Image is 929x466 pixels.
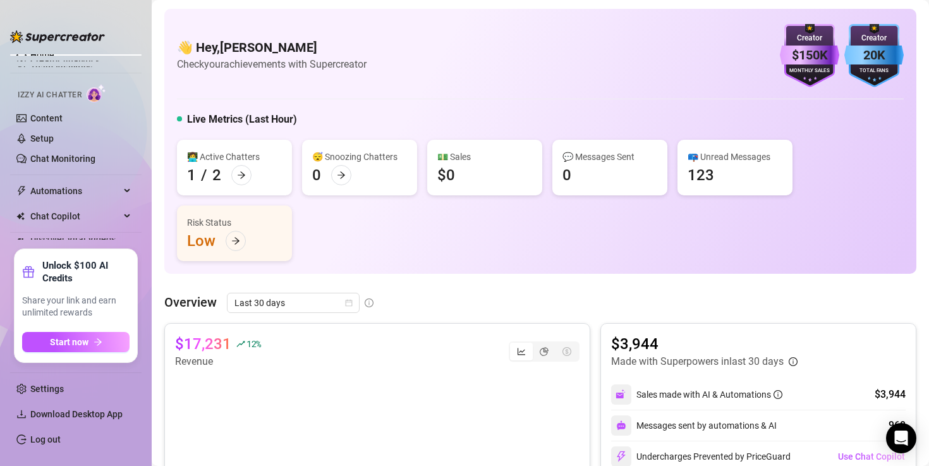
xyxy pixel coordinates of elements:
[50,337,88,347] span: Start now
[312,165,321,185] div: 0
[22,266,35,278] span: gift
[30,133,54,144] a: Setup
[187,150,282,164] div: 👩‍💻 Active Chatters
[231,236,240,245] span: arrow-right
[875,387,906,402] div: $3,944
[789,357,798,366] span: info-circle
[87,84,106,102] img: AI Chatter
[886,423,916,453] div: Open Intercom Messenger
[236,340,245,348] span: rise
[844,24,904,87] img: blue-badge-DgoSNQY1.svg
[844,46,904,65] div: 20K
[616,420,626,431] img: svg%3e
[688,150,782,164] div: 📪 Unread Messages
[688,165,714,185] div: 123
[337,171,346,180] span: arrow-right
[187,165,196,185] div: 1
[16,186,27,196] span: thunderbolt
[177,56,367,72] article: Check your achievements with Supercreator
[22,332,130,352] button: Start nowarrow-right
[844,67,904,75] div: Total Fans
[18,89,82,101] span: Izzy AI Chatter
[838,451,905,462] span: Use Chat Copilot
[844,32,904,44] div: Creator
[237,171,246,180] span: arrow-right
[562,347,571,356] span: dollar-circle
[16,212,25,221] img: Chat Copilot
[616,389,627,400] img: svg%3e
[22,295,130,319] span: Share your link and earn unlimited rewards
[780,67,839,75] div: Monthly Sales
[164,293,217,312] article: Overview
[345,299,353,307] span: calendar
[246,338,261,350] span: 12 %
[10,30,105,43] img: logo-BBDzfeDw.svg
[780,24,839,87] img: purple-badge-B9DA21FR.svg
[611,354,784,369] article: Made with Superpowers in last 30 days
[30,206,120,226] span: Chat Copilot
[16,409,27,419] span: download
[30,113,63,123] a: Content
[175,334,231,354] article: $17,231
[780,32,839,44] div: Creator
[611,334,798,354] article: $3,944
[30,409,123,419] span: Download Desktop App
[187,112,297,127] h5: Live Metrics (Last Hour)
[30,50,54,60] a: Home
[187,216,282,230] div: Risk Status
[540,347,549,356] span: pie-chart
[562,165,571,185] div: 0
[636,388,782,402] div: Sales made with AI & Automations
[234,293,352,312] span: Last 30 days
[30,384,64,394] a: Settings
[30,181,120,201] span: Automations
[42,259,130,285] strong: Unlock $100 AI Credits
[889,418,906,433] div: 960
[177,39,367,56] h4: 👋 Hey, [PERSON_NAME]
[562,150,657,164] div: 💬 Messages Sent
[611,415,777,436] div: Messages sent by automations & AI
[30,51,131,71] a: Creator Analytics
[94,338,102,346] span: arrow-right
[509,341,580,362] div: segmented control
[774,390,782,399] span: info-circle
[30,62,92,72] a: Team Analytics
[437,165,455,185] div: $0
[30,234,116,244] a: Discover Viral Videos
[365,298,373,307] span: info-circle
[616,451,627,462] img: svg%3e
[175,354,261,369] article: Revenue
[437,150,532,164] div: 💵 Sales
[517,347,526,356] span: line-chart
[780,46,839,65] div: $150K
[30,154,95,164] a: Chat Monitoring
[212,165,221,185] div: 2
[30,434,61,445] a: Log out
[312,150,407,164] div: 😴 Snoozing Chatters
